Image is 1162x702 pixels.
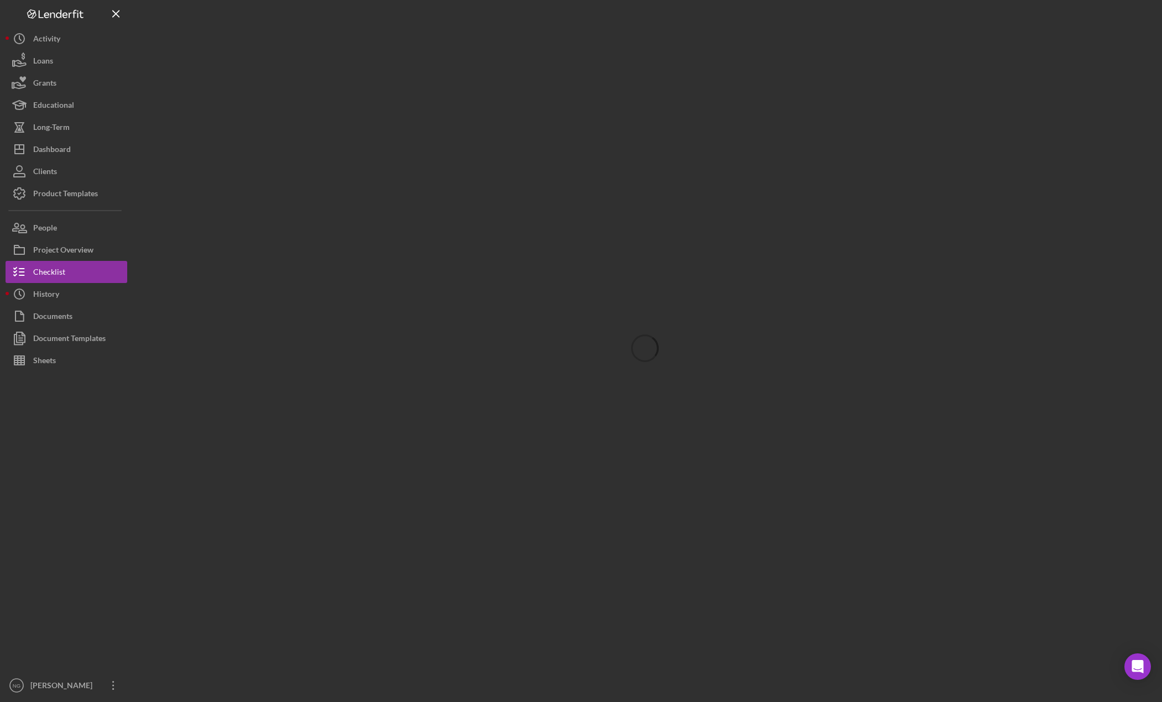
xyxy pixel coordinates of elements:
button: People [6,217,127,239]
div: Document Templates [33,327,106,352]
div: Documents [33,305,72,330]
div: People [33,217,57,242]
div: Open Intercom Messenger [1124,653,1151,680]
div: [PERSON_NAME] [28,674,100,699]
div: Product Templates [33,182,98,207]
button: Grants [6,72,127,94]
button: Clients [6,160,127,182]
div: Grants [33,72,56,97]
div: Checklist [33,261,65,286]
button: Loans [6,50,127,72]
button: Checklist [6,261,127,283]
button: History [6,283,127,305]
div: Long-Term [33,116,70,141]
div: History [33,283,59,308]
button: Activity [6,28,127,50]
div: Project Overview [33,239,93,264]
button: Document Templates [6,327,127,349]
button: Product Templates [6,182,127,205]
button: Project Overview [6,239,127,261]
button: Sheets [6,349,127,371]
div: Sheets [33,349,56,374]
text: NG [13,683,20,689]
button: Dashboard [6,138,127,160]
div: Educational [33,94,74,119]
button: NG[PERSON_NAME] [6,674,127,696]
button: Documents [6,305,127,327]
div: Loans [33,50,53,75]
div: Activity [33,28,60,53]
button: Long-Term [6,116,127,138]
button: Educational [6,94,127,116]
div: Clients [33,160,57,185]
div: Dashboard [33,138,71,163]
